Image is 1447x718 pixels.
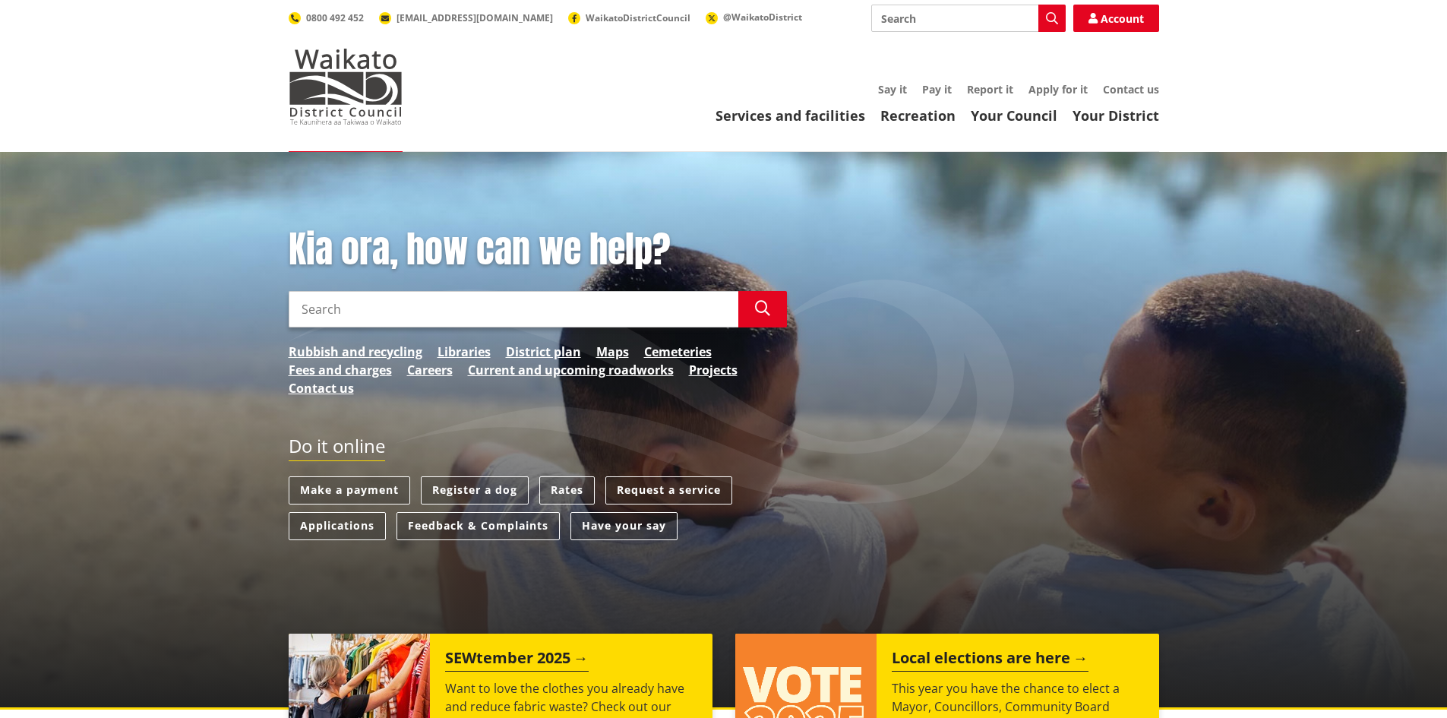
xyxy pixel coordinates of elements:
[506,343,581,361] a: District plan
[289,476,410,504] a: Make a payment
[289,379,354,397] a: Contact us
[289,435,385,462] h2: Do it online
[289,228,787,272] h1: Kia ora, how can we help?
[605,476,732,504] a: Request a service
[689,361,738,379] a: Projects
[568,11,690,24] a: WaikatoDistrictCouncil
[289,512,386,540] a: Applications
[967,82,1013,96] a: Report it
[880,106,956,125] a: Recreation
[871,5,1066,32] input: Search input
[421,476,529,504] a: Register a dog
[289,361,392,379] a: Fees and charges
[397,512,560,540] a: Feedback & Complaints
[1103,82,1159,96] a: Contact us
[878,82,907,96] a: Say it
[723,11,802,24] span: @WaikatoDistrict
[289,11,364,24] a: 0800 492 452
[1073,5,1159,32] a: Account
[407,361,453,379] a: Careers
[570,512,678,540] a: Have your say
[289,343,422,361] a: Rubbish and recycling
[1028,82,1088,96] a: Apply for it
[1073,106,1159,125] a: Your District
[706,11,802,24] a: @WaikatoDistrict
[438,343,491,361] a: Libraries
[892,649,1088,672] h2: Local elections are here
[539,476,595,504] a: Rates
[644,343,712,361] a: Cemeteries
[445,649,589,672] h2: SEWtember 2025
[306,11,364,24] span: 0800 492 452
[586,11,690,24] span: WaikatoDistrictCouncil
[468,361,674,379] a: Current and upcoming roadworks
[379,11,553,24] a: [EMAIL_ADDRESS][DOMAIN_NAME]
[716,106,865,125] a: Services and facilities
[289,49,403,125] img: Waikato District Council - Te Kaunihera aa Takiwaa o Waikato
[397,11,553,24] span: [EMAIL_ADDRESS][DOMAIN_NAME]
[971,106,1057,125] a: Your Council
[289,291,738,327] input: Search input
[596,343,629,361] a: Maps
[922,82,952,96] a: Pay it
